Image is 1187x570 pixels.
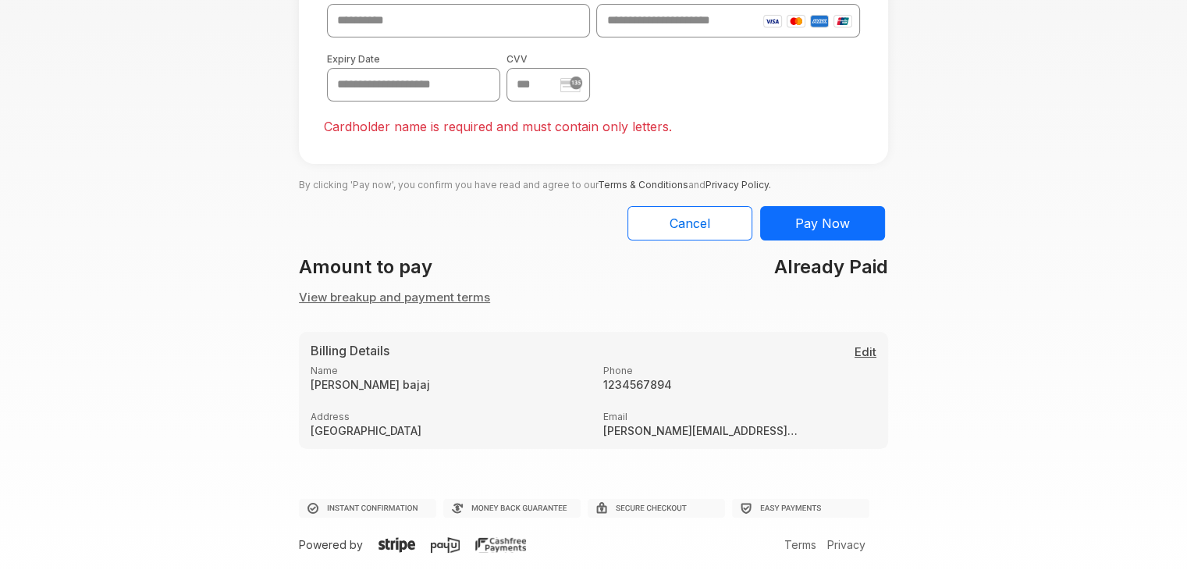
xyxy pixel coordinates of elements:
[602,411,876,422] label: Email
[290,253,593,281] div: Amount to pay
[598,179,688,191] a: Terms & Conditions
[602,378,876,391] strong: 1234567894
[823,538,869,551] a: Privacy
[855,344,876,362] button: Edit
[760,206,885,240] button: Pay Now
[311,411,584,422] label: Address
[560,77,582,91] img: stripe
[506,53,590,65] label: CVV
[324,117,863,136] p: Cardholder name is required and must contain only letters.
[475,537,526,553] img: cashfree
[311,424,584,437] strong: [GEOGRAPHIC_DATA]
[299,164,888,194] p: By clicking 'Pay now', you confirm you have read and agree to our and
[780,538,820,551] a: Terms
[431,537,460,553] img: payu
[327,53,500,65] label: Expiry Date
[299,289,490,307] button: View breakup and payment terms
[763,15,852,28] img: card-icons
[311,365,584,376] label: Name
[378,537,415,553] img: stripe
[299,536,573,553] p: Powered by
[593,253,897,281] div: Already Paid
[311,344,876,358] h5: Billing Details
[311,378,584,391] strong: [PERSON_NAME] bajaj
[602,365,876,376] label: Phone
[705,179,771,191] a: Privacy Policy.
[602,424,800,437] strong: [PERSON_NAME][EMAIL_ADDRESS][DOMAIN_NAME]
[627,206,752,240] button: Cancel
